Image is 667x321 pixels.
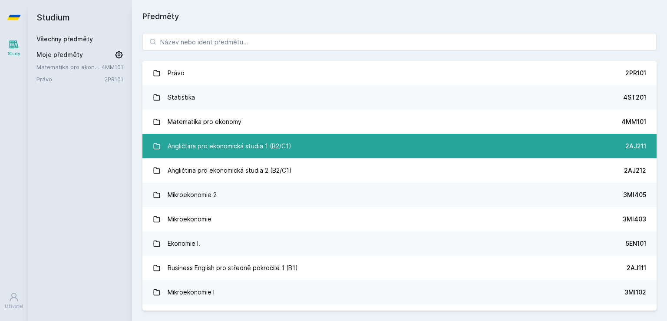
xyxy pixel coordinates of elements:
div: 2PR101 [625,69,646,77]
div: Matematika pro ekonomy [168,113,241,130]
a: Ekonomie I. 5EN101 [142,231,657,256]
div: 4ST201 [623,93,646,102]
div: 3MI405 [623,191,646,199]
div: Mikroekonomie I [168,284,215,301]
a: Study [2,35,26,61]
div: 2AJ111 [627,264,646,272]
div: Mikroekonomie [168,211,211,228]
div: Mikroekonomie 2 [168,186,217,204]
div: 2AJ212 [624,166,646,175]
input: Název nebo ident předmětu… [142,33,657,50]
a: Mikroekonomie 3MI403 [142,207,657,231]
div: Uživatel [5,303,23,310]
div: Ekonomie I. [168,235,200,252]
div: Právo [168,64,185,82]
div: Statistika [168,89,195,106]
a: Matematika pro ekonomy [36,63,102,71]
h1: Předměty [142,10,657,23]
a: Uživatel [2,288,26,314]
a: 2PR101 [104,76,123,83]
a: Právo 2PR101 [142,61,657,85]
div: Angličtina pro ekonomická studia 2 (B2/C1) [168,162,292,179]
a: Mikroekonomie I 3MI102 [142,280,657,304]
a: Angličtina pro ekonomická studia 1 (B2/C1) 2AJ211 [142,134,657,158]
div: 3MI403 [623,215,646,224]
div: Angličtina pro ekonomická studia 1 (B2/C1) [168,137,291,155]
a: Všechny předměty [36,35,93,43]
a: Matematika pro ekonomy 4MM101 [142,110,657,134]
a: Business English pro středně pokročilé 1 (B1) 2AJ111 [142,256,657,280]
div: 5EN101 [626,239,646,248]
a: Statistika 4ST201 [142,85,657,110]
div: 3MI102 [624,288,646,297]
div: Study [8,50,20,57]
a: 4MM101 [102,64,123,70]
span: Moje předměty [36,50,83,59]
div: 2AJ211 [625,142,646,150]
a: Právo [36,75,104,84]
a: Angličtina pro ekonomická studia 2 (B2/C1) 2AJ212 [142,158,657,183]
div: 4MM101 [621,117,646,126]
div: Business English pro středně pokročilé 1 (B1) [168,259,298,277]
a: Mikroekonomie 2 3MI405 [142,183,657,207]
